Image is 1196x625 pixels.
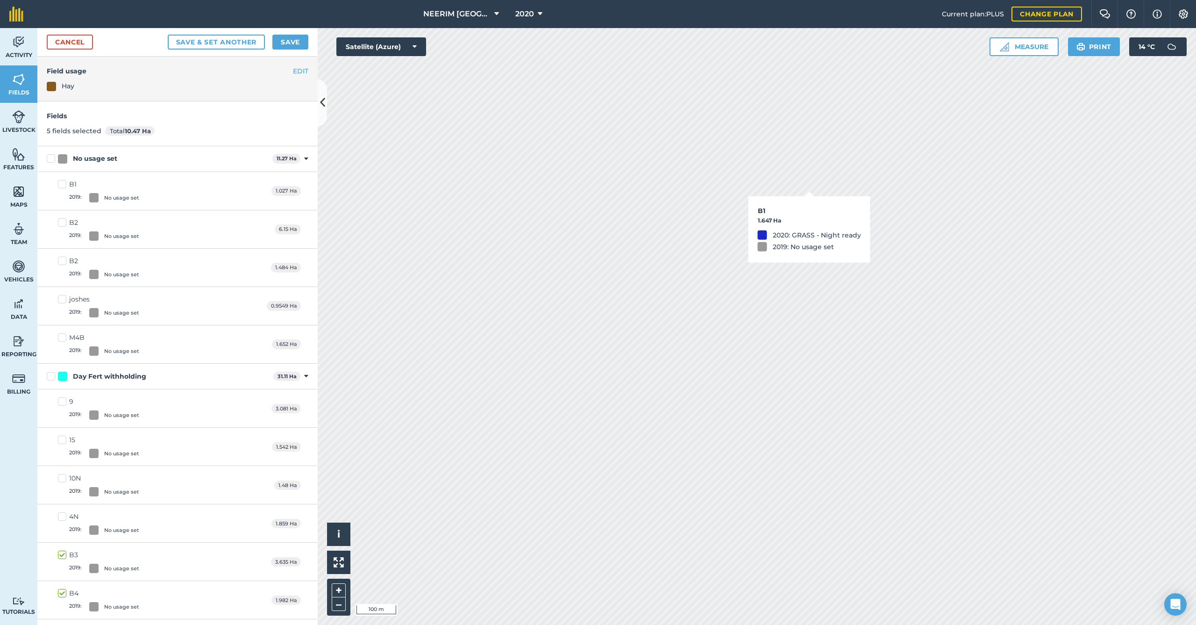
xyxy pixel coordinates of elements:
[69,270,82,279] span: 2019 :
[332,597,346,611] button: –
[168,35,265,50] button: Save & set another
[1178,9,1189,19] img: A cog icon
[12,334,25,348] img: svg+xml;base64,PD94bWwgdmVyc2lvbj0iMS4wIiBlbmNvZGluZz0idXRmLTgiPz4KPCEtLSBHZW5lcmF0b3I6IEFkb2JlIE...
[271,404,301,414] span: 3.081 Ha
[69,449,82,458] span: 2019 :
[69,333,139,343] div: M4B
[47,111,308,121] h4: Fields
[1162,37,1181,56] img: svg+xml;base64,PD94bWwgdmVyc2lvbj0iMS4wIiBlbmNvZGluZz0idXRmLTgiPz4KPCEtLSBHZW5lcmF0b3I6IEFkb2JlIE...
[73,154,117,164] div: No usage set
[12,110,25,124] img: svg+xml;base64,PD94bWwgdmVyc2lvbj0iMS4wIiBlbmNvZGluZz0idXRmLTgiPz4KPCEtLSBHZW5lcmF0b3I6IEFkb2JlIE...
[274,481,301,490] span: 1.48 Ha
[104,271,139,279] div: No usage set
[12,35,25,49] img: svg+xml;base64,PD94bWwgdmVyc2lvbj0iMS4wIiBlbmNvZGluZz0idXRmLTgiPz4KPCEtLSBHZW5lcmF0b3I6IEFkb2JlIE...
[69,474,139,483] div: 10N
[278,373,297,380] strong: 31.11 Ha
[271,596,301,605] span: 1.982 Ha
[69,231,82,241] span: 2019 :
[12,222,25,236] img: svg+xml;base64,PD94bWwgdmVyc2lvbj0iMS4wIiBlbmNvZGluZz0idXRmLTgiPz4KPCEtLSBHZW5lcmF0b3I6IEFkb2JlIE...
[69,487,82,496] span: 2019 :
[271,263,301,273] span: 1.484 Ha
[271,557,301,567] span: 3.635 Ha
[104,603,139,611] div: No usage set
[69,564,82,573] span: 2019 :
[275,224,301,234] span: 6.15 Ha
[69,589,139,598] div: B4
[272,339,301,349] span: 1.652 Ha
[773,230,861,240] div: 2020: GRASS - Night ready
[73,372,146,381] div: Day Fert withholding
[69,525,82,535] span: 2019 :
[12,597,25,606] img: svg+xml;base64,PD94bWwgdmVyc2lvbj0iMS4wIiBlbmNvZGluZz0idXRmLTgiPz4KPCEtLSBHZW5lcmF0b3I6IEFkb2JlIE...
[69,218,139,228] div: B2
[125,127,151,135] strong: 10.47 Ha
[104,232,139,240] div: No usage set
[272,442,301,452] span: 1.542 Ha
[272,35,308,50] button: Save
[1068,37,1120,56] button: Print
[69,256,139,266] div: B2
[69,435,139,445] div: 15
[105,126,155,136] span: Total
[69,397,139,407] div: 9
[515,8,534,20] span: 2020
[69,308,82,317] span: 2019 :
[12,72,25,86] img: svg+xml;base64,PHN2ZyB4bWxucz0iaHR0cDovL3d3dy53My5vcmcvMjAwMC9zdmciIHdpZHRoPSI1NiIgaGVpZ2h0PSI2MC...
[337,528,340,540] span: i
[267,301,301,311] span: 0.9549 Ha
[773,242,834,252] div: 2019: No usage set
[277,155,297,162] strong: 11.27 Ha
[293,66,308,76] button: EDIT
[69,602,82,611] span: 2019 :
[332,583,346,597] button: +
[12,259,25,273] img: svg+xml;base64,PD94bWwgdmVyc2lvbj0iMS4wIiBlbmNvZGluZz0idXRmLTgiPz4KPCEtLSBHZW5lcmF0b3I6IEFkb2JlIE...
[1011,7,1082,22] a: Change plan
[12,185,25,199] img: svg+xml;base64,PHN2ZyB4bWxucz0iaHR0cDovL3d3dy53My5vcmcvMjAwMC9zdmciIHdpZHRoPSI1NiIgaGVpZ2h0PSI2MC...
[69,346,82,356] span: 2019 :
[69,295,139,304] div: joshes
[104,194,139,202] div: No usage set
[9,7,23,22] img: fieldmargin Logo
[1153,8,1162,20] img: svg+xml;base64,PHN2ZyB4bWxucz0iaHR0cDovL3d3dy53My5vcmcvMjAwMC9zdmciIHdpZHRoPSIxNyIgaGVpZ2h0PSIxNy...
[1139,37,1155,56] span: 14 ° C
[758,217,781,224] strong: 1.647 Ha
[990,37,1059,56] button: Measure
[69,410,82,420] span: 2019 :
[758,206,861,216] h3: B1
[47,66,308,76] h4: Field usage
[104,309,139,317] div: No usage set
[12,297,25,311] img: svg+xml;base64,PD94bWwgdmVyc2lvbj0iMS4wIiBlbmNvZGluZz0idXRmLTgiPz4KPCEtLSBHZW5lcmF0b3I6IEFkb2JlIE...
[336,37,426,56] button: Satellite (Azure)
[327,523,350,546] button: i
[12,147,25,161] img: svg+xml;base64,PHN2ZyB4bWxucz0iaHR0cDovL3d3dy53My5vcmcvMjAwMC9zdmciIHdpZHRoPSI1NiIgaGVpZ2h0PSI2MC...
[104,488,139,496] div: No usage set
[334,557,344,568] img: Four arrows, one pointing top left, one top right, one bottom right and the last bottom left
[47,127,101,135] span: 5 fields selected
[1000,42,1009,51] img: Ruler icon
[62,81,74,91] div: Hay
[69,193,82,202] span: 2019 :
[69,512,139,522] div: 4N
[47,35,93,50] a: Cancel
[1076,41,1085,52] img: svg+xml;base64,PHN2ZyB4bWxucz0iaHR0cDovL3d3dy53My5vcmcvMjAwMC9zdmciIHdpZHRoPSIxOSIgaGVpZ2h0PSIyNC...
[423,8,491,20] span: NEERIM [GEOGRAPHIC_DATA]
[1129,37,1187,56] button: 14 °C
[69,550,139,560] div: B3
[69,180,139,189] div: B1
[104,347,139,355] div: No usage set
[104,565,139,573] div: No usage set
[12,372,25,386] img: svg+xml;base64,PD94bWwgdmVyc2lvbj0iMS4wIiBlbmNvZGluZz0idXRmLTgiPz4KPCEtLSBHZW5lcmF0b3I6IEFkb2JlIE...
[1099,9,1111,19] img: Two speech bubbles overlapping with the left bubble in the forefront
[271,519,301,529] span: 1.859 Ha
[104,526,139,534] div: No usage set
[104,411,139,419] div: No usage set
[942,9,1004,19] span: Current plan : PLUS
[271,186,301,196] span: 1.027 Ha
[1164,593,1187,616] div: Open Intercom Messenger
[104,450,139,458] div: No usage set
[1125,9,1137,19] img: A question mark icon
